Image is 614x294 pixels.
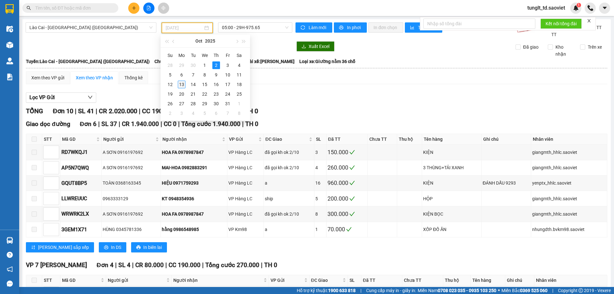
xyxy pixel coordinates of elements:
[327,179,366,187] div: 960.000
[245,120,258,128] span: TH 0
[222,108,233,118] td: 2025-11-07
[534,275,607,286] th: Nhân viên
[222,89,233,99] td: 2025-10-24
[187,89,199,99] td: 2025-10-21
[101,120,117,128] span: SL 37
[339,25,344,30] span: printer
[164,80,176,89] td: 2025-10-12
[418,287,496,294] span: Miền Nam
[199,80,210,89] td: 2025-10-15
[35,4,111,12] input: Tìm tên, số ĐT hoặc mã đơn
[98,120,100,128] span: |
[233,89,245,99] td: 2025-10-25
[178,109,185,117] div: 3
[62,277,99,284] span: Mã GD
[212,90,220,98] div: 23
[136,245,141,250] span: printer
[143,244,162,251] span: In biên lai
[169,261,201,269] span: CC 190.000
[178,71,185,79] div: 6
[78,107,94,115] span: SL 41
[212,109,220,117] div: 6
[315,195,325,202] div: 5
[397,134,422,145] th: Thu hộ
[309,24,327,31] span: Làm mới
[212,71,220,79] div: 9
[233,60,245,70] td: 2025-10-04
[224,71,232,79] div: 10
[348,275,361,286] th: SL
[111,244,121,251] span: In DS
[482,134,531,145] th: Ghi chú
[265,149,313,156] div: đã gọi kh ok 2/10
[405,22,442,33] button: bar-chartThống kê
[189,90,197,98] div: 21
[422,134,482,145] th: Tên hàng
[210,60,222,70] td: 2025-10-02
[187,70,199,80] td: 2025-10-07
[349,165,355,171] span: check
[61,226,100,234] div: 3GEM1X71
[573,5,579,11] img: icon-new-feature
[132,261,134,269] span: |
[26,242,94,252] button: sort-ascending[PERSON_NAME] sắp xếp
[142,107,175,115] span: CC 190.000
[328,288,356,293] strong: 1900 633 818
[423,195,480,202] div: HỘP
[131,242,167,252] button: printerIn biên lai
[210,80,222,89] td: 2025-10-16
[228,149,263,156] div: VP Hàng LC
[327,148,366,157] div: 150.000
[60,191,102,206] td: LLWREUUC
[245,107,258,115] span: TH 0
[532,211,606,218] div: giangmth_hhlc.saoviet
[349,211,355,217] span: check
[166,109,174,117] div: 2
[199,99,210,108] td: 2025-10-29
[26,261,87,269] span: VP 7 [PERSON_NAME]
[309,43,329,50] span: Xuất Excel
[6,26,13,32] img: warehouse-icon
[265,195,313,202] div: ship
[368,134,397,145] th: Chưa TT
[199,50,210,60] th: We
[224,61,232,69] div: 3
[360,287,361,294] span: |
[103,226,160,233] div: HÙNG 0345781336
[587,5,593,11] img: phone-icon
[271,277,303,284] span: VP Gửi
[176,80,187,89] td: 2025-10-13
[346,226,352,232] span: check
[295,22,332,33] button: syncLàm mới
[227,145,264,160] td: VP Hàng LC
[61,148,100,156] div: RD7WKQJ1
[227,176,264,191] td: VP Hàng LC
[578,3,580,7] span: 1
[103,149,160,156] div: A SƠN 0916197692
[187,60,199,70] td: 2025-09-30
[199,89,210,99] td: 2025-10-22
[60,222,102,237] td: 3GEM1X71
[531,134,607,145] th: Nhân viên
[423,226,480,233] div: XỐP ĐỒ ĂN
[235,71,243,79] div: 11
[42,275,60,286] th: STT
[178,81,185,88] div: 13
[540,19,582,29] button: Kết nối tổng đài
[7,252,13,258] span: question-circle
[577,3,581,7] sup: 1
[199,60,210,70] td: 2025-10-01
[212,61,220,69] div: 2
[135,261,164,269] span: CR 80.000
[201,71,209,79] div: 8
[189,61,197,69] div: 30
[108,277,165,284] span: Người gửi
[265,164,313,171] div: đã gọi kh ok 2/10
[173,277,262,284] span: Người nhận
[104,245,108,250] span: printer
[161,6,166,10] span: aim
[227,191,264,206] td: VP Hàng LC
[27,6,31,10] span: search
[60,206,102,222] td: WRWRK2LX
